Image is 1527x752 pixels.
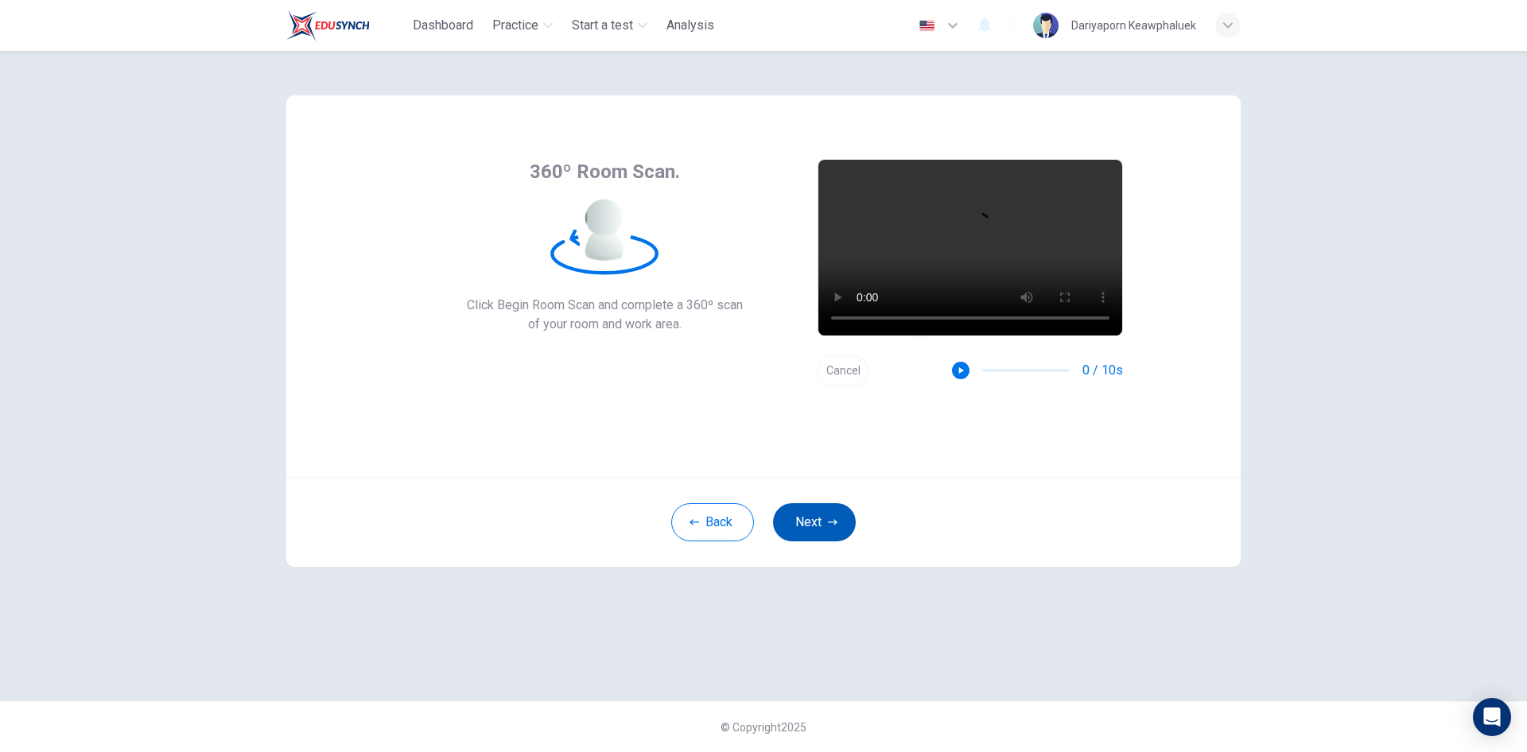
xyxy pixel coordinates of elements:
span: © Copyright 2025 [721,721,806,734]
button: Practice [486,11,559,40]
button: Start a test [565,11,654,40]
span: 360º Room Scan. [530,159,680,184]
button: Back [671,503,754,541]
button: Analysis [660,11,721,40]
span: Dashboard [413,16,473,35]
img: en [917,20,937,32]
span: Start a test [572,16,633,35]
button: Cancel [818,355,868,386]
a: Train Test logo [286,10,406,41]
img: Profile picture [1033,13,1059,38]
span: of your room and work area. [467,315,743,334]
span: 0 / 10s [1082,361,1123,380]
div: Open Intercom Messenger [1473,698,1511,736]
span: Analysis [666,16,714,35]
button: Dashboard [406,11,480,40]
div: Dariyaporn Keawphaluek [1071,16,1196,35]
button: Next [773,503,856,541]
span: Practice [492,16,538,35]
span: Click Begin Room Scan and complete a 360º scan [467,296,743,315]
img: Train Test logo [286,10,370,41]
